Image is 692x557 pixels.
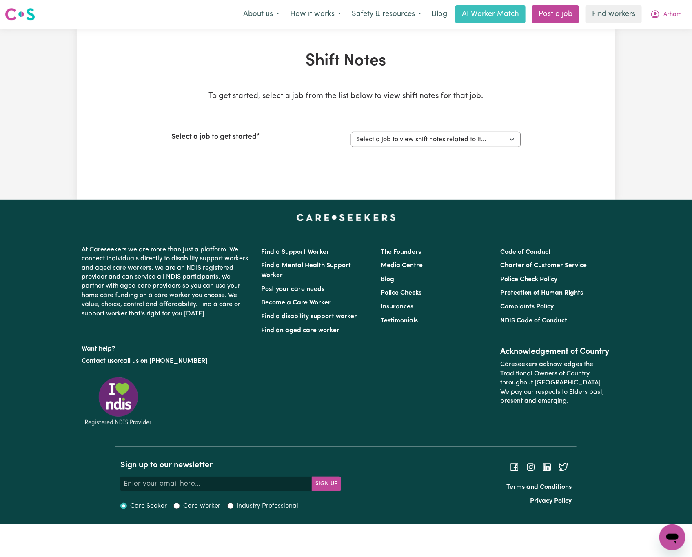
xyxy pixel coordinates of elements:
[285,6,346,23] button: How it works
[171,51,521,71] h1: Shift Notes
[663,10,682,19] span: Arham
[120,477,312,491] input: Enter your email here...
[501,262,587,269] a: Charter of Customer Service
[501,249,551,255] a: Code of Conduct
[501,317,568,324] a: NDIS Code of Conduct
[381,290,421,296] a: Police Checks
[501,357,610,409] p: Careseekers acknowledges the Traditional Owners of Country throughout [GEOGRAPHIC_DATA]. We pay o...
[381,262,423,269] a: Media Centre
[501,347,610,357] h2: Acknowledgement of Country
[506,484,572,490] a: Terms and Conditions
[120,460,341,470] h2: Sign up to our newsletter
[297,214,396,221] a: Careseekers home page
[237,501,299,511] label: Industry Professional
[5,7,35,22] img: Careseekers logo
[532,5,579,23] a: Post a job
[261,286,324,293] a: Post your care needs
[120,358,207,364] a: call us on [PHONE_NUMBER]
[171,132,257,142] label: Select a job to get started
[501,290,583,296] a: Protection of Human Rights
[82,376,155,427] img: Registered NDIS provider
[501,276,558,283] a: Police Check Policy
[82,242,251,322] p: At Careseekers we are more than just a platform. We connect individuals directly to disability su...
[381,304,413,310] a: Insurances
[261,327,339,334] a: Find an aged care worker
[381,276,394,283] a: Blog
[381,317,418,324] a: Testimonials
[171,91,521,102] p: To get started, select a job from the list below to view shift notes for that job.
[510,464,519,470] a: Follow Careseekers on Facebook
[238,6,285,23] button: About us
[261,300,331,306] a: Become a Care Worker
[312,477,341,491] button: Subscribe
[183,501,221,511] label: Care Worker
[346,6,427,23] button: Safety & resources
[427,5,452,23] a: Blog
[5,5,35,24] a: Careseekers logo
[526,464,536,470] a: Follow Careseekers on Instagram
[82,358,114,364] a: Contact us
[542,464,552,470] a: Follow Careseekers on LinkedIn
[530,498,572,504] a: Privacy Policy
[261,249,329,255] a: Find a Support Worker
[261,262,351,279] a: Find a Mental Health Support Worker
[559,464,568,470] a: Follow Careseekers on Twitter
[659,524,685,550] iframe: Button to launch messaging window
[645,6,687,23] button: My Account
[455,5,526,23] a: AI Worker Match
[82,353,251,369] p: or
[130,501,167,511] label: Care Seeker
[381,249,421,255] a: The Founders
[82,341,251,353] p: Want help?
[501,304,554,310] a: Complaints Policy
[261,313,357,320] a: Find a disability support worker
[586,5,642,23] a: Find workers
